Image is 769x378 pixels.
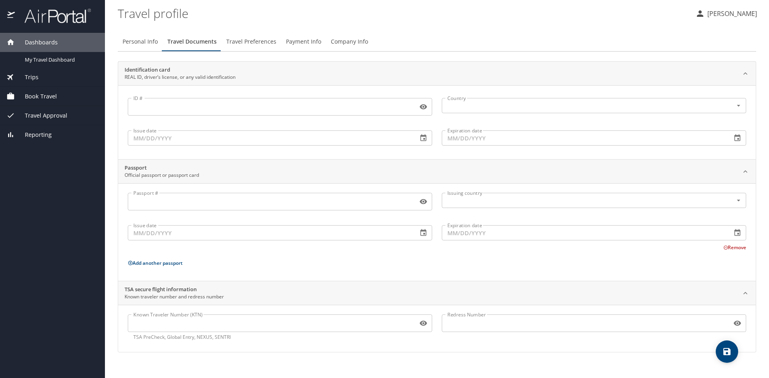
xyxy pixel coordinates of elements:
button: Add another passport [128,260,183,266]
div: PassportOfficial passport or passport card [118,160,756,184]
button: Open [734,196,743,205]
img: airportal-logo.png [16,8,91,24]
div: TSA secure flight informationKnown traveler number and redress number [118,305,756,352]
div: PassportOfficial passport or passport card [118,183,756,281]
button: save [716,340,738,363]
p: Official passport or passport card [125,172,199,179]
p: TSA PreCheck, Global Entry, NEXUS, SENTRI [133,334,427,341]
span: Trips [15,73,38,82]
span: Payment Info [286,37,321,47]
div: Profile [118,32,756,51]
h2: TSA secure flight information [125,286,224,294]
span: Dashboards [15,38,58,47]
input: MM/DD/YYYY [128,130,411,146]
div: Identification cardREAL ID, driver’s license, or any valid identification [118,62,756,86]
span: Travel Approval [15,111,67,120]
button: Open [734,101,743,110]
h1: Travel profile [118,1,689,26]
button: Remove [723,244,746,251]
p: Known traveler number and redress number [125,293,224,300]
span: My Travel Dashboard [25,56,95,64]
span: Book Travel [15,92,57,101]
span: Reporting [15,130,52,139]
h2: Passport [125,164,199,172]
button: [PERSON_NAME] [692,6,760,21]
span: Travel Preferences [226,37,276,47]
input: MM/DD/YYYY [442,225,725,240]
p: REAL ID, driver’s license, or any valid identification [125,74,236,81]
input: MM/DD/YYYY [442,130,725,146]
span: Personal Info [123,37,158,47]
h2: Identification card [125,66,236,74]
span: Company Info [331,37,368,47]
div: TSA secure flight informationKnown traveler number and redress number [118,281,756,305]
img: icon-airportal.png [7,8,16,24]
div: Identification cardREAL ID, driver’s license, or any valid identification [118,85,756,159]
input: MM/DD/YYYY [128,225,411,240]
span: Travel Documents [167,37,217,47]
p: [PERSON_NAME] [705,9,757,18]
